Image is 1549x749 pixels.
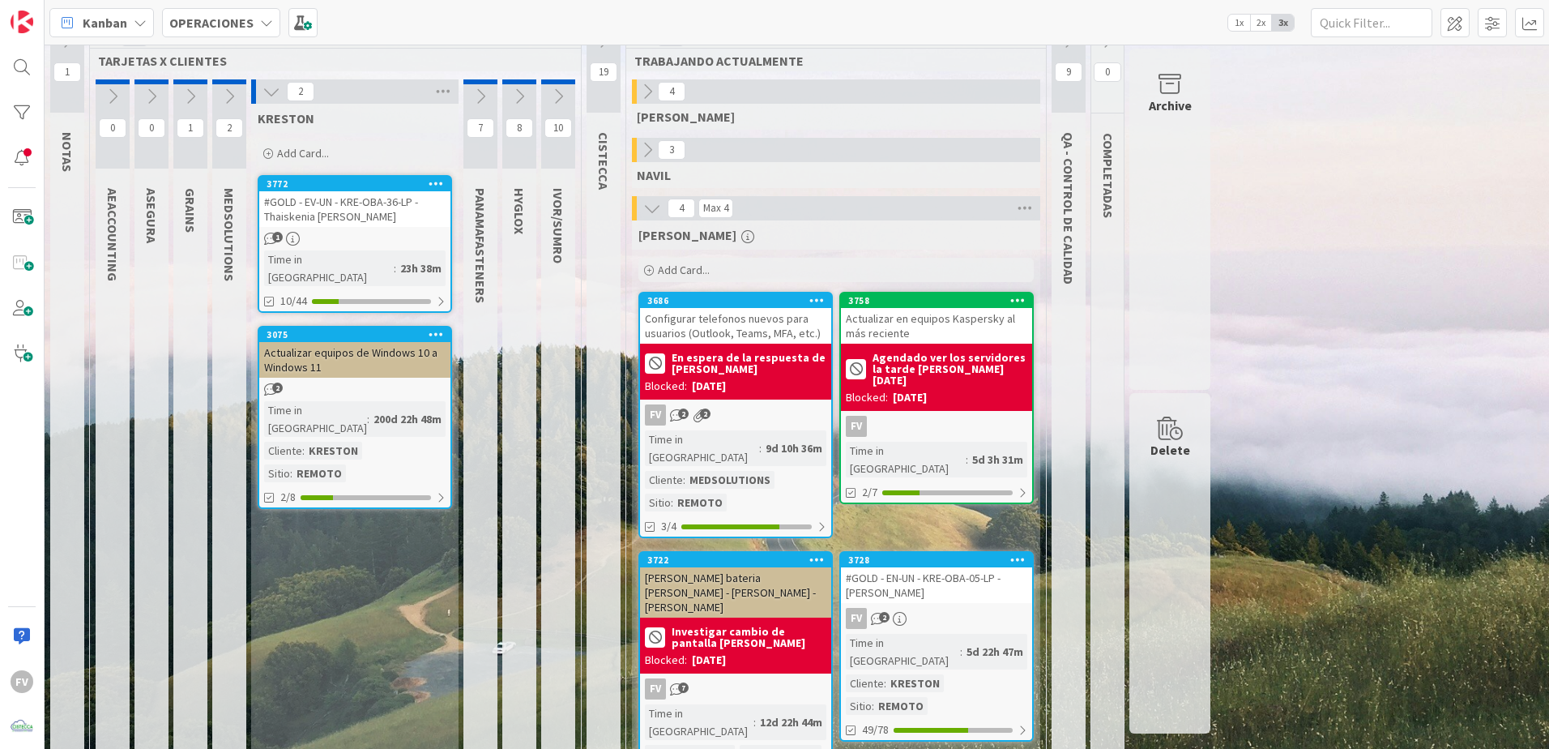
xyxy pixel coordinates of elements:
[11,716,33,738] img: avatar
[98,53,561,69] span: TARJETAS X CLIENTES
[83,13,127,32] span: Kanban
[645,471,683,489] div: Cliente
[960,643,962,661] span: :
[841,608,1032,629] div: FV
[645,704,753,740] div: Time in [GEOGRAPHIC_DATA]
[259,191,450,227] div: #GOLD - EV-UN - KRE-OBA-36-LP - Thaiskenia [PERSON_NAME]
[640,553,831,618] div: 3722[PERSON_NAME] bateria [PERSON_NAME] - [PERSON_NAME] - [PERSON_NAME]
[671,494,673,511] span: :
[264,464,290,482] div: Sitio
[872,697,874,715] span: :
[59,132,75,172] span: NOTAS
[264,250,394,286] div: Time in [GEOGRAPHIC_DATA]
[287,82,314,101] span: 2
[841,293,1032,344] div: 3758Actualizar en equipos Kaspersky al más reciente
[259,327,450,342] div: 3075
[290,464,292,482] span: :
[1311,8,1432,37] input: Quick Filter...
[544,118,572,138] span: 10
[640,293,831,308] div: 3686
[846,634,960,670] div: Time in [GEOGRAPHIC_DATA]
[259,177,450,191] div: 3772
[846,674,884,692] div: Cliente
[1150,440,1190,460] div: Delete
[668,199,695,218] span: 4
[968,451,1027,469] div: 5d 3h 31m
[177,118,204,138] span: 1
[848,554,1032,566] div: 3728
[645,404,666,426] div: FV
[1100,133,1116,218] span: COMPLETADAS
[846,416,867,437] div: FV
[259,342,450,378] div: Actualizar equipos de Windows 10 a Windows 11
[634,53,1026,69] span: TRABAJANDO ACTUALMENTE
[259,327,450,378] div: 3075Actualizar equipos de Windows 10 a Windows 11
[11,11,33,33] img: Visit kanbanzone.com
[302,442,305,460] span: :
[678,409,689,419] span: 2
[305,442,362,460] div: KRESTON
[841,416,1032,437] div: FV
[394,259,396,277] span: :
[645,678,666,700] div: FV
[645,652,687,669] div: Blocked:
[841,553,1032,567] div: 3728
[637,167,671,183] span: NAVIL
[839,292,1034,504] a: 3758Actualizar en equipos Kaspersky al más recienteAgendado ver los servidores la tarde [PERSON_N...
[841,553,1032,603] div: 3728#GOLD - EN-UN - KRE-OBA-05-LP - [PERSON_NAME]
[886,674,944,692] div: KRESTON
[640,404,831,426] div: FV
[640,567,831,618] div: [PERSON_NAME] bateria [PERSON_NAME] - [PERSON_NAME] - [PERSON_NAME]
[841,567,1032,603] div: #GOLD - EN-UN - KRE-OBA-05-LP - [PERSON_NAME]
[759,439,762,457] span: :
[640,678,831,700] div: FV
[647,554,831,566] div: 3722
[658,263,710,277] span: Add Card...
[692,652,726,669] div: [DATE]
[280,293,307,310] span: 10/44
[396,259,446,277] div: 23h 38m
[272,383,283,393] span: 2
[658,140,685,160] span: 3
[879,612,890,623] span: 2
[661,518,676,535] span: 3/4
[893,389,927,406] div: [DATE]
[53,62,81,82] span: 1
[267,329,450,340] div: 3075
[595,132,612,190] span: CISTECCA
[683,471,685,489] span: :
[280,489,296,506] span: 2/8
[258,175,452,313] a: 3772#GOLD - EV-UN - KRE-OBA-36-LP - Thaiskenia [PERSON_NAME]Time in [GEOGRAPHIC_DATA]:23h 38m10/44
[637,109,735,125] span: GABRIEL
[277,146,329,160] span: Add Card...
[672,626,826,648] b: Investigar cambio de pantalla [PERSON_NAME]
[367,410,369,428] span: :
[647,295,831,306] div: 3686
[678,683,689,693] span: 7
[1272,15,1294,31] span: 3x
[472,188,489,303] span: PANAMAFASTENERS
[848,295,1032,306] div: 3758
[841,293,1032,308] div: 3758
[506,118,533,138] span: 8
[672,352,826,374] b: En espera de la respuesta de [PERSON_NAME]
[138,118,165,138] span: 0
[862,721,889,738] span: 49/78
[846,389,888,406] div: Blocked:
[258,326,452,509] a: 3075Actualizar equipos de Windows 10 a Windows 11Time in [GEOGRAPHIC_DATA]:200d 22h 48mCliente:KR...
[962,643,1027,661] div: 5d 22h 47m
[685,471,774,489] div: MEDSOLUTIONS
[105,188,121,281] span: AEACCOUNTING
[645,430,759,466] div: Time in [GEOGRAPHIC_DATA]
[169,15,254,31] b: OPERACIONES
[846,608,867,629] div: FV
[966,451,968,469] span: :
[638,292,833,538] a: 3686Configurar telefonos nuevos para usuarios (Outlook, Teams, MFA, etc.)En espera de la respuest...
[658,82,685,101] span: 4
[1149,96,1192,115] div: Archive
[369,410,446,428] div: 200d 22h 48m
[762,439,826,457] div: 9d 10h 36m
[267,178,450,190] div: 3772
[703,204,728,212] div: Max 4
[756,713,826,731] div: 12d 22h 44m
